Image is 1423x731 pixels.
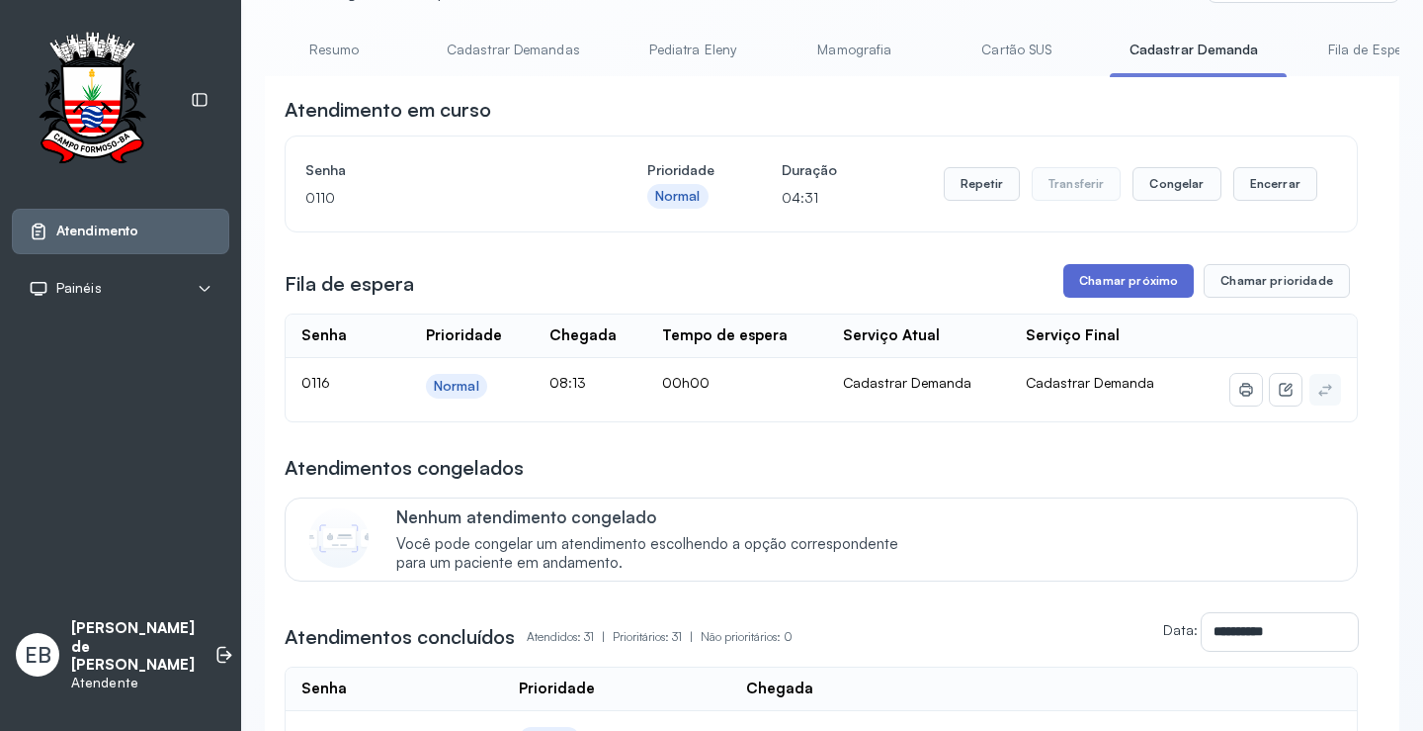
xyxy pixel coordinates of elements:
[948,34,1086,66] a: Cartão SUS
[1233,167,1317,201] button: Encerrar
[396,535,919,573] span: Você pode congelar um atendimento escolhendo a opção correspondente para um paciente em andamento.
[602,629,605,644] span: |
[285,623,515,651] h3: Atendimentos concluídos
[396,506,919,527] p: Nenhum atendimento congelado
[662,374,710,391] span: 00h00
[265,34,403,66] a: Resumo
[1063,264,1194,298] button: Chamar próximo
[285,454,524,482] h3: Atendimentos congelados
[1026,326,1120,345] div: Serviço Final
[301,680,347,698] div: Senha
[285,96,491,124] h3: Atendimento em curso
[1110,34,1279,66] a: Cadastrar Demanda
[71,619,195,675] p: [PERSON_NAME] de [PERSON_NAME]
[426,326,502,345] div: Prioridade
[427,34,600,66] a: Cadastrar Demandas
[309,508,369,568] img: Imagem de CalloutCard
[21,32,163,169] img: Logotipo do estabelecimento
[944,167,1020,201] button: Repetir
[843,374,995,392] div: Cadastrar Demanda
[782,184,837,212] p: 04:31
[56,223,138,239] span: Atendimento
[690,629,693,644] span: |
[746,680,813,698] div: Chegada
[655,188,701,205] div: Normal
[1026,374,1154,391] span: Cadastrar Demanda
[624,34,762,66] a: Pediatra Eleny
[1132,167,1220,201] button: Congelar
[1163,621,1198,638] label: Data:
[29,222,212,241] a: Atendimento
[701,623,793,651] p: Não prioritários: 0
[1032,167,1122,201] button: Transferir
[305,156,580,184] h4: Senha
[301,374,330,391] span: 0116
[305,184,580,212] p: 0110
[786,34,924,66] a: Mamografia
[662,326,788,345] div: Tempo de espera
[301,326,347,345] div: Senha
[843,326,940,345] div: Serviço Atual
[549,374,586,391] span: 08:13
[613,623,701,651] p: Prioritários: 31
[647,156,714,184] h4: Prioridade
[56,280,102,297] span: Painéis
[434,378,479,395] div: Normal
[519,680,595,698] div: Prioridade
[527,623,613,651] p: Atendidos: 31
[1204,264,1350,298] button: Chamar prioridade
[285,270,414,298] h3: Fila de espera
[25,642,51,668] span: EB
[782,156,837,184] h4: Duração
[549,326,617,345] div: Chegada
[71,675,195,691] p: Atendente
